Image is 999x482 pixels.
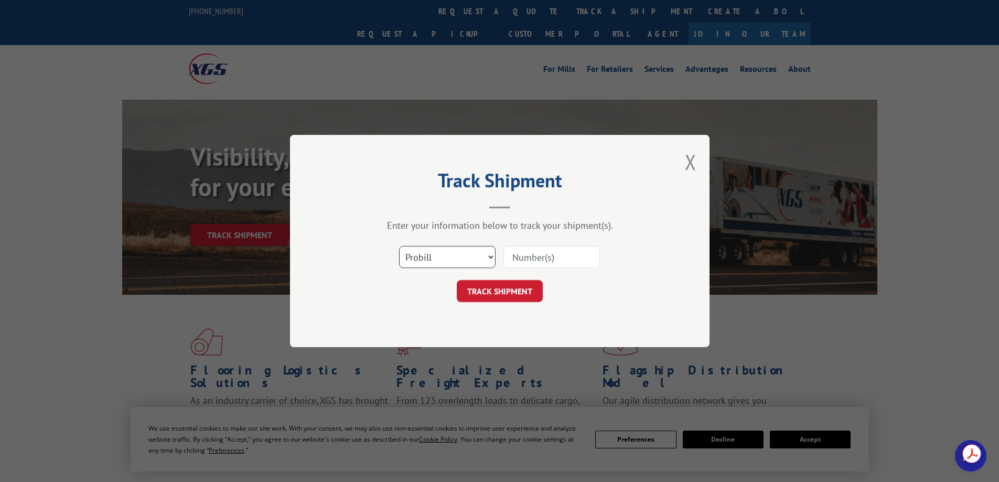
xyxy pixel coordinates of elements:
[342,173,657,193] h2: Track Shipment
[342,219,657,231] div: Enter your information below to track your shipment(s).
[685,148,696,176] button: Close modal
[457,280,543,302] button: TRACK SHIPMENT
[503,246,600,268] input: Number(s)
[955,440,986,472] div: Open chat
